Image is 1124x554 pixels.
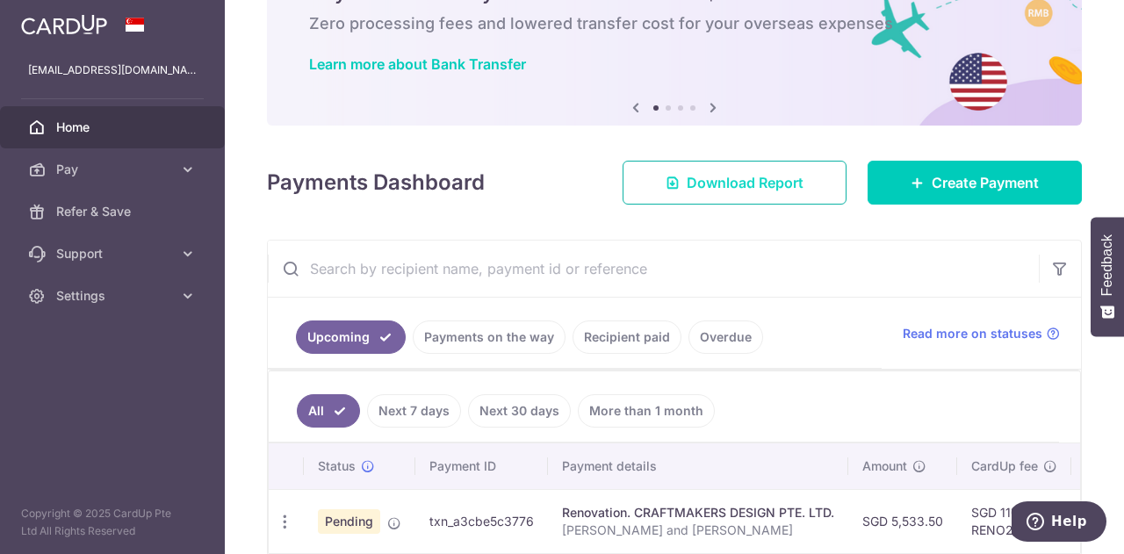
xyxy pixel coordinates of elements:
[56,119,172,136] span: Home
[309,13,1040,34] h6: Zero processing fees and lowered transfer cost for your overseas expenses
[318,457,356,475] span: Status
[297,394,360,428] a: All
[318,509,380,534] span: Pending
[415,443,548,489] th: Payment ID
[56,161,172,178] span: Pay
[468,394,571,428] a: Next 30 days
[623,161,847,205] a: Download Report
[957,489,1071,553] td: SGD 110.67 RENO25ONE
[28,61,197,79] p: [EMAIL_ADDRESS][DOMAIN_NAME]
[562,522,834,539] p: [PERSON_NAME] and [PERSON_NAME]
[413,320,566,354] a: Payments on the way
[971,457,1038,475] span: CardUp fee
[56,287,172,305] span: Settings
[296,320,406,354] a: Upcoming
[415,489,548,553] td: txn_a3cbe5c3776
[56,203,172,220] span: Refer & Save
[848,489,957,553] td: SGD 5,533.50
[309,55,526,73] a: Learn more about Bank Transfer
[562,504,834,522] div: Renovation. CRAFTMAKERS DESIGN PTE. LTD.
[1091,217,1124,336] button: Feedback - Show survey
[868,161,1082,205] a: Create Payment
[367,394,461,428] a: Next 7 days
[862,457,907,475] span: Amount
[932,172,1039,193] span: Create Payment
[903,325,1042,342] span: Read more on statuses
[267,167,485,198] h4: Payments Dashboard
[688,320,763,354] a: Overdue
[56,245,172,263] span: Support
[548,443,848,489] th: Payment details
[21,14,107,35] img: CardUp
[1012,501,1106,545] iframe: Opens a widget where you can find more information
[687,172,803,193] span: Download Report
[573,320,681,354] a: Recipient paid
[578,394,715,428] a: More than 1 month
[903,325,1060,342] a: Read more on statuses
[1099,234,1115,296] span: Feedback
[268,241,1039,297] input: Search by recipient name, payment id or reference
